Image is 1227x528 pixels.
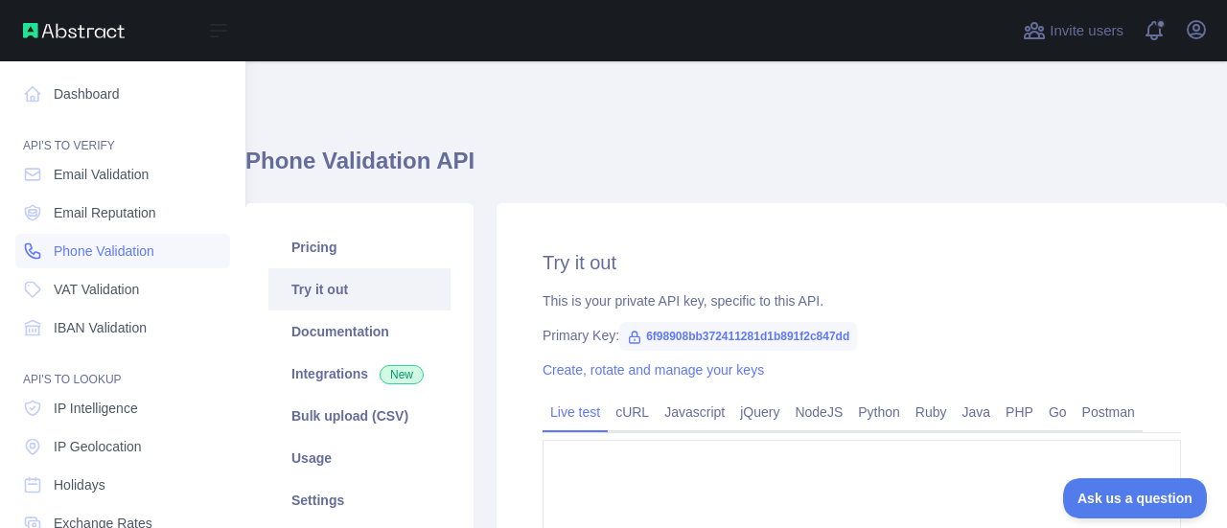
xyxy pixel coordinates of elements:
[1050,20,1123,42] span: Invite users
[608,397,657,427] a: cURL
[268,395,451,437] a: Bulk upload (CSV)
[268,226,451,268] a: Pricing
[268,479,451,521] a: Settings
[1019,15,1127,46] button: Invite users
[15,272,230,307] a: VAT Validation
[54,280,139,299] span: VAT Validation
[23,23,125,38] img: Abstract API
[15,157,230,192] a: Email Validation
[268,310,451,353] a: Documentation
[15,429,230,464] a: IP Geolocation
[54,165,149,184] span: Email Validation
[543,249,1181,276] h2: Try it out
[1075,397,1143,427] a: Postman
[54,241,154,261] span: Phone Validation
[543,397,608,427] a: Live test
[15,195,230,230] a: Email Reputation
[15,310,230,345] a: IBAN Validation
[15,77,230,111] a: Dashboard
[787,397,850,427] a: NodeJS
[543,291,1181,310] div: This is your private API key, specific to this API.
[54,437,142,456] span: IP Geolocation
[15,391,230,425] a: IP Intelligence
[54,203,156,222] span: Email Reputation
[955,397,999,427] a: Java
[268,437,451,479] a: Usage
[732,397,787,427] a: jQuery
[268,268,451,310] a: Try it out
[15,115,230,153] div: API'S TO VERIFY
[908,397,955,427] a: Ruby
[1041,397,1075,427] a: Go
[543,362,764,378] a: Create, rotate and manage your keys
[245,146,1227,192] h1: Phone Validation API
[268,353,451,395] a: Integrations New
[54,318,147,337] span: IBAN Validation
[619,322,857,351] span: 6f98908bb372411281d1b891f2c847dd
[543,326,1181,345] div: Primary Key:
[380,365,424,384] span: New
[15,234,230,268] a: Phone Validation
[850,397,908,427] a: Python
[54,399,138,418] span: IP Intelligence
[15,349,230,387] div: API'S TO LOOKUP
[657,397,732,427] a: Javascript
[54,475,105,494] span: Holidays
[15,468,230,502] a: Holidays
[1063,478,1208,518] iframe: Toggle Customer Support
[998,397,1041,427] a: PHP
